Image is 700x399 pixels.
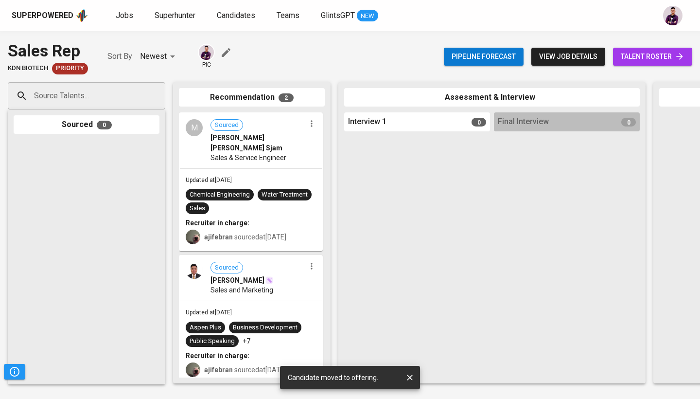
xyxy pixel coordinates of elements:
[186,230,200,244] img: aji.muda@glints.com
[14,115,159,134] div: Sourced
[52,64,88,73] span: Priority
[190,190,250,199] div: Chemical Engineering
[204,366,233,374] b: ajifebran
[186,177,232,183] span: Updated at [DATE]
[321,11,355,20] span: GlintsGPT
[186,219,249,227] b: Recruiter in charge:
[288,369,378,386] div: Candidate moved to offering.
[539,51,597,63] span: view job details
[179,255,323,384] div: Sourced[PERSON_NAME]Sales and MarketingUpdated at[DATE]Aspen PlusBusiness DevelopmentPublic Speak...
[277,10,301,22] a: Teams
[621,118,636,127] span: 0
[155,11,195,20] span: Superhunter
[265,276,273,284] img: magic_wand.svg
[8,39,88,63] div: Sales Rep
[116,10,135,22] a: Jobs
[116,11,133,20] span: Jobs
[204,233,286,241] span: sourced at [DATE]
[12,8,88,23] a: Superpoweredapp logo
[75,8,88,23] img: app logo
[8,64,48,73] span: KDN Biotech
[190,337,235,346] div: Public Speaking
[107,51,132,62] p: Sort By
[217,10,257,22] a: Candidates
[97,121,112,129] span: 0
[186,119,203,136] div: M
[279,93,294,102] span: 2
[210,285,273,295] span: Sales and Marketing
[140,48,178,66] div: Newest
[4,364,25,380] button: Pipeline Triggers
[52,63,88,74] div: New Job received from Demand Team
[233,323,297,332] div: Business Development
[210,275,264,285] span: [PERSON_NAME]
[198,44,215,69] div: pic
[204,233,233,241] b: ajifebran
[217,11,255,20] span: Candidates
[531,48,605,66] button: view job details
[613,48,692,66] a: talent roster
[186,309,232,316] span: Updated at [DATE]
[160,95,162,97] button: Open
[179,88,325,107] div: Recommendation
[179,112,323,251] div: MSourced[PERSON_NAME] [PERSON_NAME] SjamSales & Service EngineerUpdated at[DATE]Chemical Engineer...
[472,118,486,127] span: 0
[277,11,299,20] span: Teams
[199,45,214,60] img: erwin@glints.com
[621,51,684,63] span: talent roster
[663,6,682,25] img: erwin@glints.com
[186,363,200,377] img: aji.muda@glints.com
[348,116,386,127] span: Interview 1
[452,51,516,63] span: Pipeline forecast
[211,121,243,130] span: Sourced
[186,352,249,360] b: Recruiter in charge:
[186,262,203,279] img: b9b1ddf84e4a779ad2b3bd84163b6b95.jpg
[243,336,250,346] p: +7
[210,133,305,152] span: [PERSON_NAME] [PERSON_NAME] Sjam
[210,153,286,163] span: Sales & Service Engineer
[155,10,197,22] a: Superhunter
[140,51,167,62] p: Newest
[12,10,73,21] div: Superpowered
[190,323,221,332] div: Aspen Plus
[357,11,378,21] span: NEW
[262,190,308,199] div: Water Treatment
[211,263,243,272] span: Sourced
[498,116,549,127] span: Final Interview
[344,88,640,107] div: Assessment & Interview
[321,10,378,22] a: GlintsGPT NEW
[190,204,205,213] div: Sales
[204,366,286,374] span: sourced at [DATE]
[444,48,524,66] button: Pipeline forecast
